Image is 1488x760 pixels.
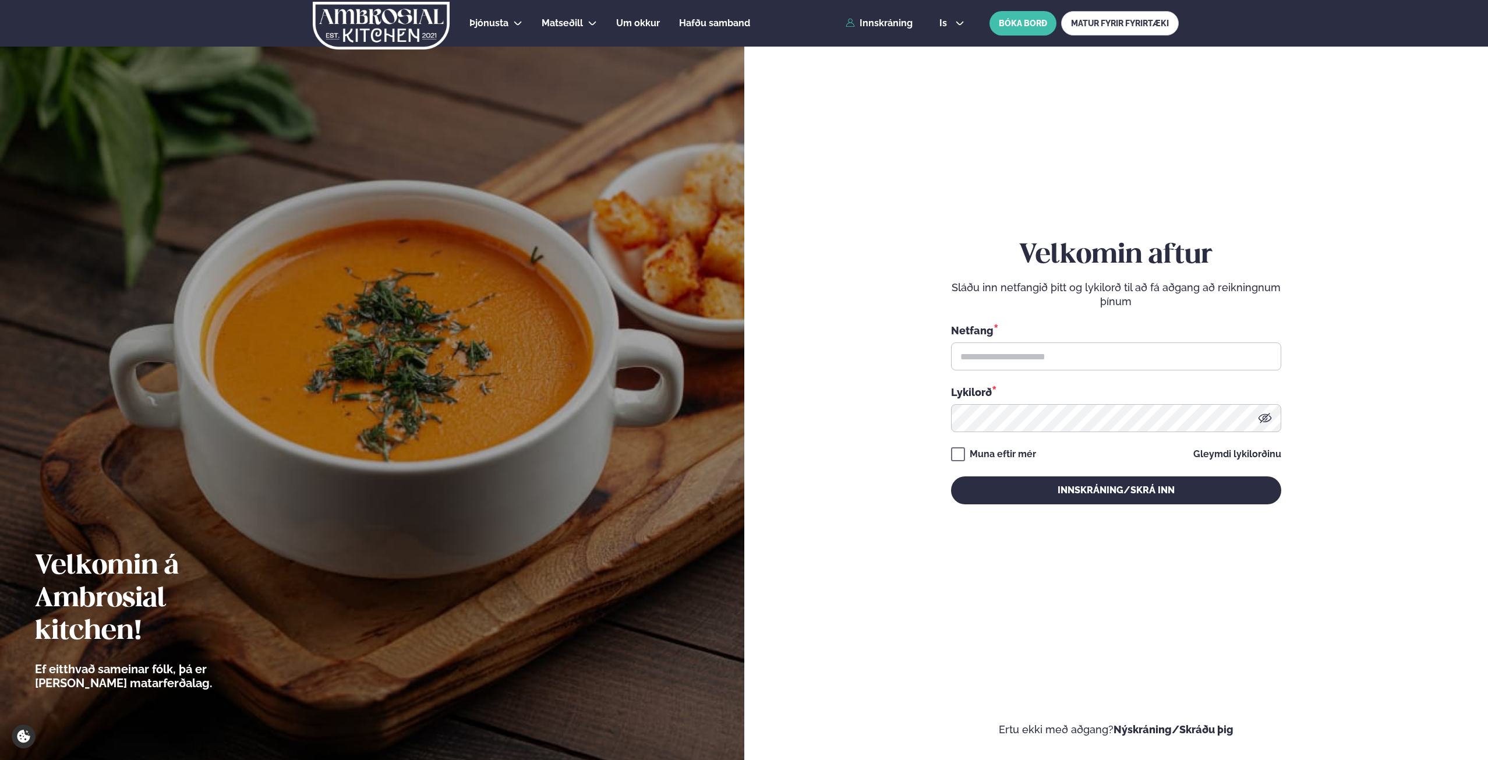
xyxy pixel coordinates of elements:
[1061,11,1179,36] a: MATUR FYRIR FYRIRTÆKI
[542,16,583,30] a: Matseðill
[1114,723,1233,736] a: Nýskráning/Skráðu þig
[779,723,1454,737] p: Ertu ekki með aðgang?
[616,16,660,30] a: Um okkur
[951,384,1281,400] div: Lykilorð
[939,19,950,28] span: is
[951,281,1281,309] p: Sláðu inn netfangið þitt og lykilorð til að fá aðgang að reikningnum þínum
[951,476,1281,504] button: Innskráning/Skrá inn
[469,17,508,29] span: Þjónusta
[35,550,277,648] h2: Velkomin á Ambrosial kitchen!
[469,16,508,30] a: Þjónusta
[951,239,1281,272] h2: Velkomin aftur
[989,11,1056,36] button: BÓKA BORÐ
[679,17,750,29] span: Hafðu samband
[312,2,451,50] img: logo
[1193,450,1281,459] a: Gleymdi lykilorðinu
[846,18,913,29] a: Innskráning
[930,19,974,28] button: is
[542,17,583,29] span: Matseðill
[12,724,36,748] a: Cookie settings
[616,17,660,29] span: Um okkur
[951,323,1281,338] div: Netfang
[679,16,750,30] a: Hafðu samband
[35,662,277,690] p: Ef eitthvað sameinar fólk, þá er [PERSON_NAME] matarferðalag.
